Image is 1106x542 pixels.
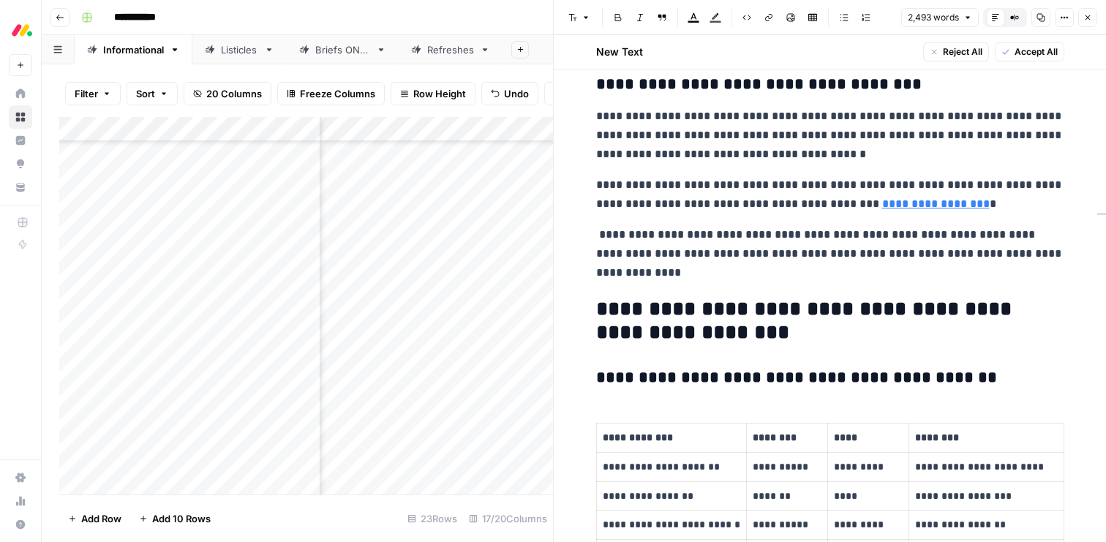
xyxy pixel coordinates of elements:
[402,507,463,530] div: 23 Rows
[300,86,375,101] span: Freeze Columns
[127,82,178,105] button: Sort
[136,86,155,101] span: Sort
[81,511,121,526] span: Add Row
[192,35,287,64] a: Listicles
[908,11,959,24] span: 2,493 words
[9,82,32,105] a: Home
[277,82,385,105] button: Freeze Columns
[287,35,399,64] a: Briefs ONLY
[59,507,130,530] button: Add Row
[943,45,982,59] span: Reject All
[75,35,192,64] a: Informational
[9,489,32,513] a: Usage
[391,82,475,105] button: Row Height
[9,152,32,176] a: Opportunities
[9,466,32,489] a: Settings
[9,176,32,199] a: Your Data
[923,42,989,61] button: Reject All
[399,35,503,64] a: Refreshes
[9,129,32,152] a: Insights
[184,82,271,105] button: 20 Columns
[596,45,643,59] h2: New Text
[65,82,121,105] button: Filter
[130,507,219,530] button: Add 10 Rows
[9,513,32,536] button: Help + Support
[413,86,466,101] span: Row Height
[427,42,474,57] div: Refreshes
[315,42,370,57] div: Briefs ONLY
[481,82,538,105] button: Undo
[1015,45,1058,59] span: Accept All
[9,17,35,43] img: Monday.com Logo
[995,42,1064,61] button: Accept All
[221,42,258,57] div: Listicles
[504,86,529,101] span: Undo
[901,8,979,27] button: 2,493 words
[463,507,553,530] div: 17/20 Columns
[206,86,262,101] span: 20 Columns
[75,86,98,101] span: Filter
[9,105,32,129] a: Browse
[103,42,164,57] div: Informational
[152,511,211,526] span: Add 10 Rows
[9,12,32,48] button: Workspace: Monday.com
